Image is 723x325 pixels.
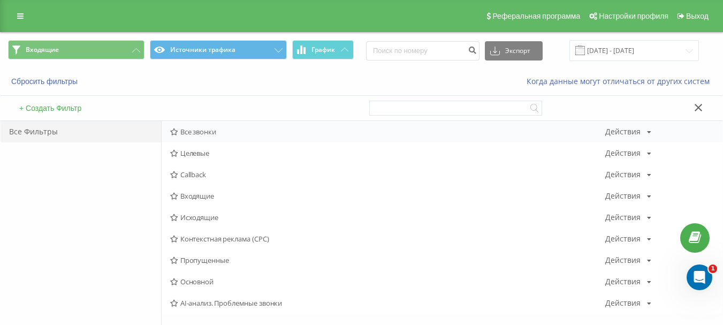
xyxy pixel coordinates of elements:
div: Действия [605,192,641,200]
div: Действия [605,171,641,178]
button: Закрыть [691,103,706,114]
span: Входящие [26,46,59,54]
span: Callback [170,171,605,178]
button: Входящие [8,40,144,59]
span: 1 [709,264,717,273]
button: Экспорт [485,41,543,61]
button: + Создать Фильтр [16,103,85,113]
button: График [292,40,354,59]
span: Исходящие [170,214,605,221]
span: Все звонки [170,128,605,135]
button: Источники трафика [150,40,286,59]
div: Действия [605,235,641,243]
span: Выход [686,12,709,20]
div: Действия [605,128,641,135]
span: График [311,46,335,54]
span: Входящие [170,192,605,200]
span: Целевые [170,149,605,157]
span: Реферальная программа [492,12,580,20]
div: Действия [605,278,641,285]
span: Настройки профиля [599,12,668,20]
div: Действия [605,256,641,264]
div: Действия [605,299,641,307]
iframe: Intercom live chat [687,264,712,290]
span: Контекстная реклама (CPC) [170,235,605,243]
div: Все Фильтры [1,121,161,142]
span: AI-анализ. Проблемные звонки [170,299,605,307]
button: Сбросить фильтры [8,77,83,86]
span: Основной [170,278,605,285]
input: Поиск по номеру [366,41,480,61]
span: Пропущенные [170,256,605,264]
div: Действия [605,149,641,157]
a: Когда данные могут отличаться от других систем [527,76,715,86]
div: Действия [605,214,641,221]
